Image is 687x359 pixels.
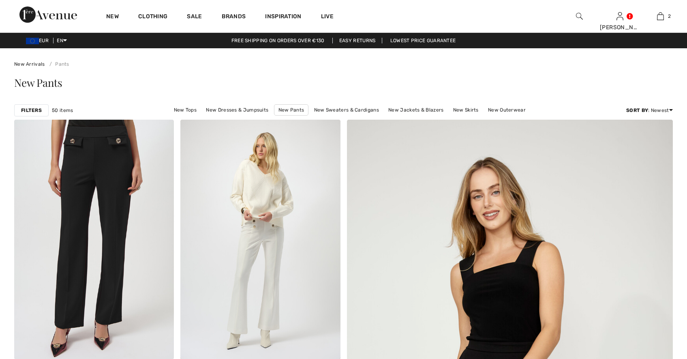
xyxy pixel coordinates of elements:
[158,129,165,135] img: heart_black_full.svg
[158,344,165,351] img: plus_v2.svg
[616,12,623,20] a: Sign In
[265,13,301,21] span: Inspiration
[321,12,334,21] a: Live
[634,298,679,318] iframe: Opens a widget where you can chat to one of our agents
[576,11,583,21] img: search the website
[668,13,671,20] span: 2
[138,13,167,21] a: Clothing
[46,61,69,67] a: Pants
[57,38,67,43] span: EN
[484,105,530,115] a: New Outerwear
[657,129,664,135] img: heart_black_full.svg
[106,13,119,21] a: New
[449,105,483,115] a: New Skirts
[202,105,272,115] a: New Dresses & Jumpsuits
[325,129,332,135] img: heart_black_full.svg
[19,6,77,23] img: 1ère Avenue
[626,107,648,113] strong: Sort By
[626,107,673,114] div: : Newest
[384,38,462,43] a: Lowest Price Guarantee
[170,105,201,115] a: New Tops
[52,107,73,114] span: 50 items
[332,38,383,43] a: Easy Returns
[26,38,52,43] span: EUR
[640,11,680,21] a: 2
[600,23,640,32] div: [PERSON_NAME]
[325,344,332,351] img: plus_v2.svg
[14,61,45,67] a: New Arrivals
[657,11,664,21] img: My Bag
[187,13,202,21] a: Sale
[222,13,246,21] a: Brands
[225,38,331,43] a: Free shipping on orders over €130
[384,105,447,115] a: New Jackets & Blazers
[310,105,383,115] a: New Sweaters & Cardigans
[616,11,623,21] img: My Info
[14,75,62,90] span: New Pants
[21,107,42,114] strong: Filters
[274,104,309,116] a: New Pants
[26,38,39,44] img: Euro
